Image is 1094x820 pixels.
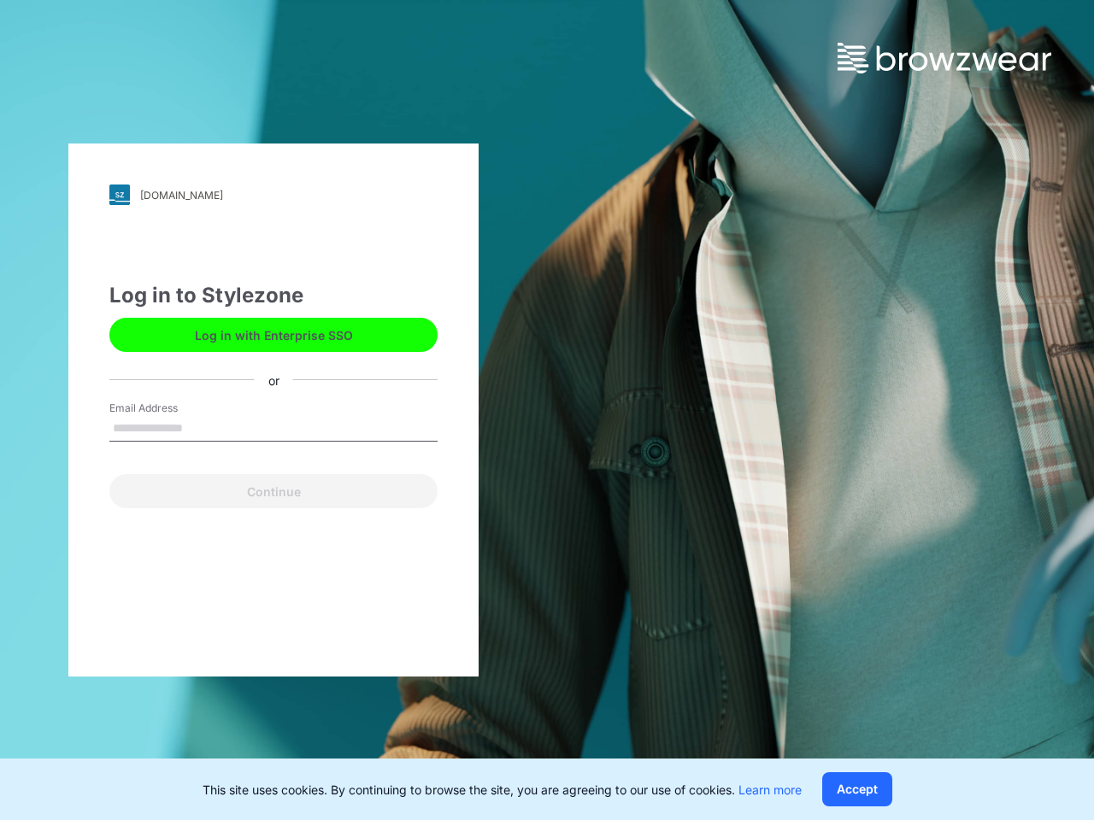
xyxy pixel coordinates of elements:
[109,280,438,311] div: Log in to Stylezone
[140,189,223,202] div: [DOMAIN_NAME]
[738,782,802,797] a: Learn more
[255,371,293,389] div: or
[109,318,438,352] button: Log in with Enterprise SSO
[203,781,802,799] p: This site uses cookies. By continuing to browse the site, you are agreeing to our use of cookies.
[109,184,438,205] a: [DOMAIN_NAME]
[838,43,1051,73] img: browzwear-logo.73288ffb.svg
[822,772,892,806] button: Accept
[109,184,130,205] img: svg+xml;base64,PHN2ZyB3aWR0aD0iMjgiIGhlaWdodD0iMjgiIHZpZXdCb3g9IjAgMCAyOCAyOCIgZmlsbD0ibm9uZSIgeG...
[109,401,229,416] label: Email Address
